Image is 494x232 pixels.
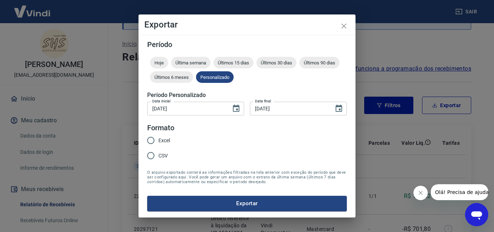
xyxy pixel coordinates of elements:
[431,184,488,200] iframe: Mensagem da empresa
[147,123,174,133] legend: Formato
[250,102,329,115] input: DD/MM/YYYY
[213,60,254,66] span: Últimos 15 dias
[171,57,210,68] div: Última semana
[144,20,350,29] h4: Exportar
[196,71,234,83] div: Personalizado
[150,75,193,80] span: Últimos 6 meses
[147,102,226,115] input: DD/MM/YYYY
[147,170,347,184] span: O arquivo exportado conterá as informações filtradas na tela anterior com exceção do período que ...
[196,75,234,80] span: Personalizado
[213,57,254,68] div: Últimos 15 dias
[256,57,297,68] div: Últimos 30 dias
[147,92,347,99] h5: Período Personalizado
[255,98,271,104] label: Data final
[335,17,353,35] button: close
[150,71,193,83] div: Últimos 6 meses
[152,98,171,104] label: Data inicial
[171,60,210,66] span: Última semana
[158,152,168,160] span: CSV
[150,60,168,66] span: Hoje
[4,5,61,11] span: Olá! Precisa de ajuda?
[150,57,168,68] div: Hoje
[158,137,170,144] span: Excel
[413,186,428,200] iframe: Fechar mensagem
[299,57,340,68] div: Últimos 90 dias
[229,101,243,116] button: Choose date, selected date is 15 de ago de 2025
[147,196,347,211] button: Exportar
[256,60,297,66] span: Últimos 30 dias
[332,101,346,116] button: Choose date, selected date is 18 de ago de 2025
[299,60,340,66] span: Últimos 90 dias
[465,203,488,226] iframe: Botão para abrir a janela de mensagens
[147,41,347,48] h5: Período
